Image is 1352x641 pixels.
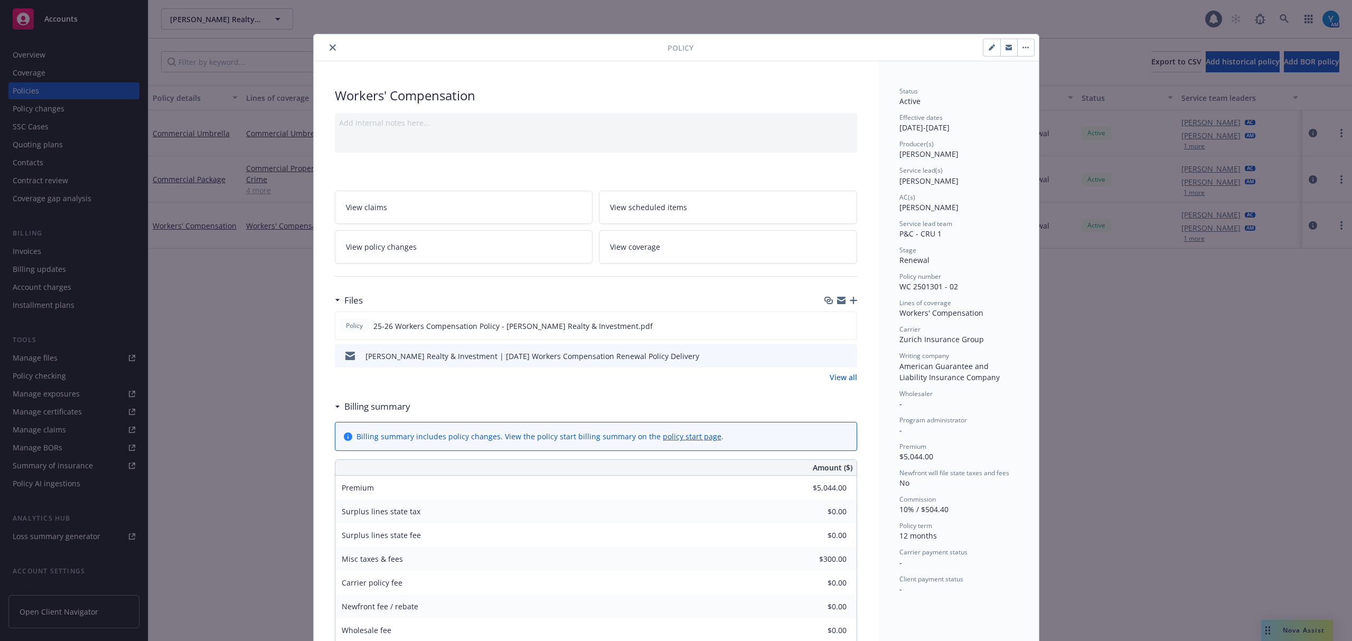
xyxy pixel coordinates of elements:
span: [PERSON_NAME] [899,149,959,159]
span: Carrier policy fee [342,578,402,588]
a: View claims [335,191,593,224]
span: Premium [899,442,926,451]
span: Client payment status [899,574,963,583]
span: View coverage [610,241,660,252]
span: Policy [344,321,365,331]
div: Files [335,294,363,307]
span: [PERSON_NAME] [899,176,959,186]
span: P&C - CRU 1 [899,229,942,239]
span: Wholesale fee [342,625,391,635]
a: View all [830,372,857,383]
div: Billing summary includes policy changes. View the policy start billing summary on the . [356,431,724,442]
span: View policy changes [346,241,417,252]
span: View claims [346,202,387,213]
span: American Guarantee and Liability Insurance Company [899,361,1000,382]
span: Surplus lines state tax [342,506,420,516]
span: Newfront fee / rebate [342,601,418,611]
span: 10% / $504.40 [899,504,949,514]
span: - [899,399,902,409]
button: close [326,41,339,54]
span: - [899,558,902,568]
span: Policy [668,42,693,53]
span: Premium [342,483,374,493]
input: 0.00 [784,551,853,567]
span: [PERSON_NAME] [899,202,959,212]
span: Writing company [899,351,949,360]
div: Add internal notes here... [339,117,853,128]
span: - [899,584,902,594]
span: View scheduled items [610,202,687,213]
span: Status [899,87,918,96]
span: Carrier payment status [899,548,968,557]
span: Effective dates [899,113,943,122]
span: Surplus lines state fee [342,530,421,540]
input: 0.00 [784,575,853,591]
div: Workers' Compensation [899,307,1018,318]
span: WC 2501301 - 02 [899,281,958,291]
a: View policy changes [335,230,593,263]
h3: Billing summary [344,400,410,413]
input: 0.00 [784,599,853,615]
input: 0.00 [784,527,853,543]
span: Misc taxes & fees [342,554,403,564]
button: preview file [843,351,853,362]
span: 25-26 Workers Compensation Policy - [PERSON_NAME] Realty & Investment.pdf [373,320,653,332]
span: Wholesaler [899,389,933,398]
input: 0.00 [784,504,853,520]
span: Renewal [899,255,929,265]
span: - [899,425,902,435]
div: Workers' Compensation [335,87,857,105]
input: 0.00 [784,623,853,638]
div: [PERSON_NAME] Realty & Investment | [DATE] Workers Compensation Renewal Policy Delivery [365,351,699,362]
span: Active [899,96,921,106]
span: Newfront will file state taxes and fees [899,468,1009,477]
span: Producer(s) [899,139,934,148]
button: preview file [843,320,852,332]
span: Carrier [899,325,921,334]
span: AC(s) [899,193,915,202]
span: Policy term [899,521,932,530]
span: Program administrator [899,416,967,425]
span: No [899,478,909,488]
span: Amount ($) [813,462,852,473]
span: Commission [899,495,936,504]
h3: Files [344,294,363,307]
button: download file [827,351,835,362]
a: policy start page [663,431,721,441]
button: download file [826,320,834,332]
a: View scheduled items [599,191,857,224]
a: View coverage [599,230,857,263]
span: Zurich Insurance Group [899,334,984,344]
span: Stage [899,246,916,254]
div: Billing summary [335,400,410,413]
div: [DATE] - [DATE] [899,113,1018,133]
span: $5,044.00 [899,451,933,461]
span: Policy number [899,272,941,281]
span: 12 months [899,531,937,541]
input: 0.00 [784,480,853,496]
span: Service lead team [899,219,952,228]
span: Lines of coverage [899,298,951,307]
span: Service lead(s) [899,166,943,175]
